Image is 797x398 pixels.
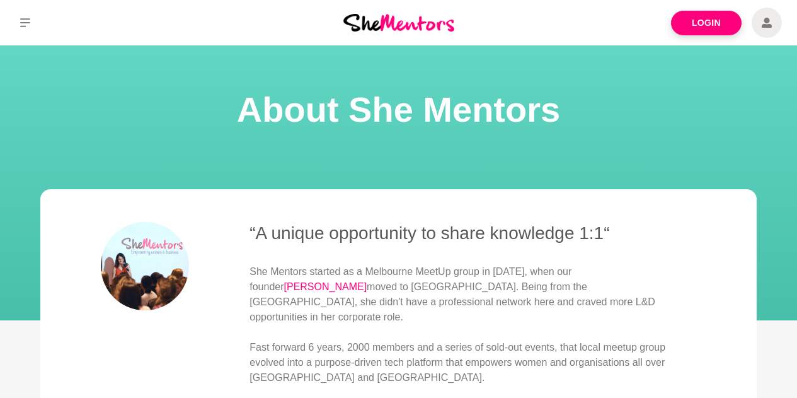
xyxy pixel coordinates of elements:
[249,222,696,244] h3: “A unique opportunity to share knowledge 1:1“
[343,14,454,31] img: She Mentors Logo
[249,264,696,385] p: She Mentors started as a Melbourne MeetUp group in [DATE], when our founder moved to [GEOGRAPHIC_...
[15,86,782,134] h1: About She Mentors
[284,281,367,292] a: [PERSON_NAME]
[671,11,742,35] a: Login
